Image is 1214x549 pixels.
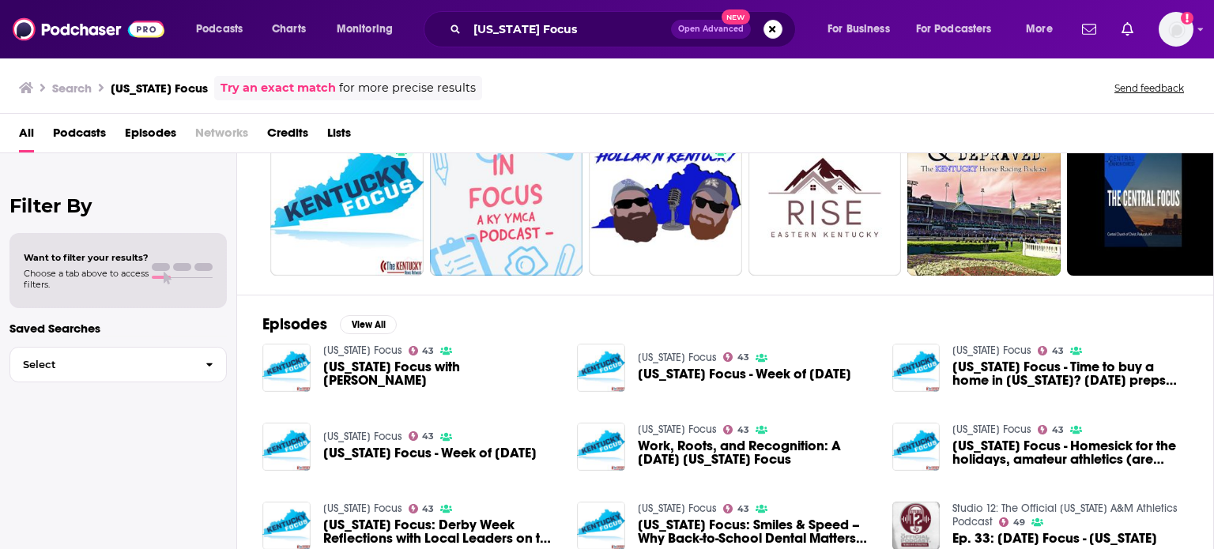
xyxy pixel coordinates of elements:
[737,354,749,361] span: 43
[589,122,742,276] a: 16
[409,346,435,355] a: 43
[422,433,434,440] span: 43
[221,79,336,97] a: Try an exact match
[111,81,208,96] h3: [US_STATE] Focus
[1181,12,1193,24] svg: Add a profile image
[262,314,397,334] a: EpisodesView All
[262,314,327,334] h2: Episodes
[196,18,243,40] span: Podcasts
[952,360,1188,387] a: Kentucky Focus - Time to buy a home in Kentucky? Thanksgiving preps this week!
[892,423,941,471] img: Kentucky Focus - Homesick for the holidays, amateur athletics (are they) and food prices this hol...
[1026,18,1053,40] span: More
[952,360,1188,387] span: [US_STATE] Focus - Time to buy a home in [US_STATE]? [DATE] preps this week!
[125,120,176,152] a: Episodes
[1052,348,1064,355] span: 43
[638,367,851,381] span: [US_STATE] Focus - Week of [DATE]
[1013,519,1025,526] span: 49
[638,502,717,515] a: Kentucky Focus
[52,81,92,96] h3: Search
[638,423,717,436] a: Kentucky Focus
[24,268,149,290] span: Choose a tab above to access filters.
[816,17,910,42] button: open menu
[9,321,227,336] p: Saved Searches
[24,252,149,263] span: Want to filter your results?
[723,425,749,434] a: 43
[952,532,1157,545] span: Ep. 33: [DATE] Focus - [US_STATE]
[323,518,559,545] a: Kentucky Focus: Derby Week Reflections with Local Leaders on the Commonwealth’s Challenges and Tr...
[422,506,434,513] span: 43
[916,18,992,40] span: For Podcasters
[1038,425,1064,434] a: 43
[262,423,311,471] img: Kentucky Focus - Week of July 7, 2024
[892,344,941,392] img: Kentucky Focus - Time to buy a home in Kentucky? Thanksgiving preps this week!
[1159,12,1193,47] span: Logged in as MGarceau
[1115,16,1140,43] a: Show notifications dropdown
[323,430,402,443] a: Kentucky Focus
[323,518,559,545] span: [US_STATE] Focus: Derby Week Reflections with Local Leaders on the Commonwealth’s Challenges and ...
[638,351,717,364] a: Kentucky Focus
[267,120,308,152] a: Credits
[323,360,559,387] a: Kentucky Focus with Scott Fitzgerald
[906,17,1015,42] button: open menu
[270,122,424,276] a: 43
[409,431,435,441] a: 43
[737,506,749,513] span: 43
[678,25,744,33] span: Open Advanced
[10,359,193,370] span: Select
[326,17,413,42] button: open menu
[323,446,537,460] a: Kentucky Focus - Week of July 7, 2024
[19,120,34,152] a: All
[952,423,1031,436] a: Kentucky Focus
[53,120,106,152] a: Podcasts
[262,17,315,42] a: Charts
[340,315,397,334] button: View All
[577,344,625,392] img: Kentucky Focus - Week of 6/3/2024
[638,439,873,466] a: Work, Roots, and Recognition: A Labor Day Kentucky Focus
[9,194,227,217] h2: Filter By
[327,120,351,152] a: Lists
[952,344,1031,357] a: Kentucky Focus
[952,532,1157,545] a: Ep. 33: Friday Focus - Kentucky
[1159,12,1193,47] button: Show profile menu
[1110,81,1189,95] button: Send feedback
[1159,12,1193,47] img: User Profile
[409,504,435,513] a: 43
[422,348,434,355] span: 43
[272,18,306,40] span: Charts
[722,9,750,24] span: New
[262,344,311,392] img: Kentucky Focus with Scott Fitzgerald
[638,439,873,466] span: Work, Roots, and Recognition: A [DATE] [US_STATE] Focus
[952,439,1188,466] span: [US_STATE] Focus - Homesick for the holidays, amateur athletics (are they) and food prices this h...
[185,17,263,42] button: open menu
[671,20,751,39] button: Open AdvancedNew
[723,504,749,513] a: 43
[638,518,873,545] span: [US_STATE] Focus: Smiles & Speed – Why Back-to-School Dental Matters Now & the Economic Impact Ma...
[13,14,164,44] img: Podchaser - Follow, Share and Rate Podcasts
[339,79,476,97] span: for more precise results
[323,344,402,357] a: Kentucky Focus
[952,502,1178,528] a: Studio 12: The Official Texas A&M Athletics Podcast
[828,18,890,40] span: For Business
[577,423,625,471] img: Work, Roots, and Recognition: A Labor Day Kentucky Focus
[1076,16,1103,43] a: Show notifications dropdown
[723,352,749,362] a: 43
[337,18,393,40] span: Monitoring
[323,502,402,515] a: Kentucky Focus
[1052,427,1064,434] span: 43
[952,439,1188,466] a: Kentucky Focus - Homesick for the holidays, amateur athletics (are they) and food prices this hol...
[323,360,559,387] span: [US_STATE] Focus with [PERSON_NAME]
[467,17,671,42] input: Search podcasts, credits, & more...
[439,11,811,47] div: Search podcasts, credits, & more...
[9,347,227,382] button: Select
